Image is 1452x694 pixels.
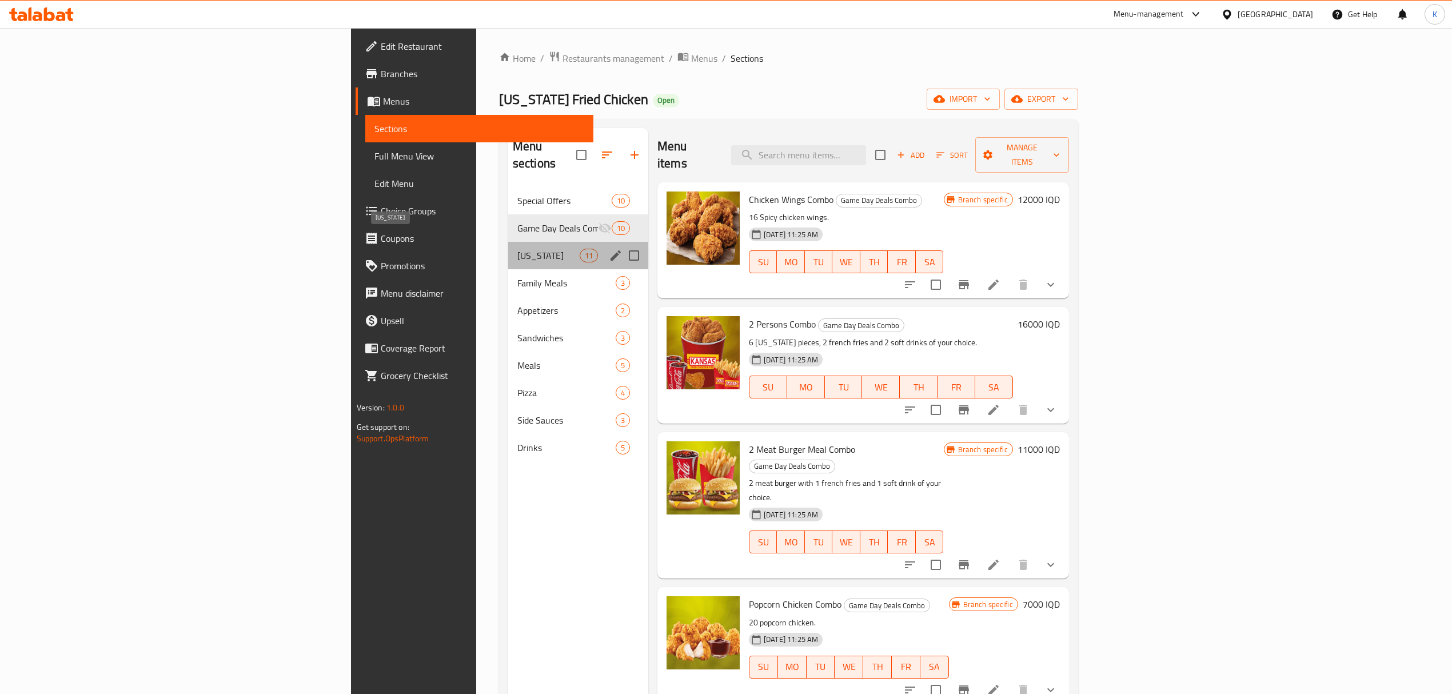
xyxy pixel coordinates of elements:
[867,379,895,396] span: WE
[508,297,648,324] div: Appetizers2
[517,386,616,400] span: Pizza
[356,197,593,225] a: Choice Groups
[517,276,616,290] div: Family Meals
[607,247,624,264] button: edit
[929,146,975,164] span: Sort items
[616,442,629,453] span: 5
[499,51,1078,66] nav: breadcrumb
[616,415,629,426] span: 3
[839,659,859,675] span: WE
[381,286,584,300] span: Menu disclaimer
[805,250,833,273] button: TU
[356,280,593,307] a: Menu disclaimer
[508,434,648,461] div: Drinks5
[836,194,922,207] span: Game Day Deals Combo
[924,398,948,422] span: Select to update
[749,250,777,273] button: SU
[517,413,616,427] span: Side Sauces
[612,194,630,208] div: items
[612,196,629,206] span: 10
[517,358,616,372] span: Meals
[667,192,740,265] img: Chicken Wings Combo
[374,177,584,190] span: Edit Menu
[900,376,938,398] button: TH
[832,531,860,553] button: WE
[1433,8,1437,21] span: K
[667,596,740,669] img: Popcorn Chicken Combo
[381,67,584,81] span: Branches
[356,252,593,280] a: Promotions
[749,376,787,398] button: SU
[749,441,855,458] span: 2 Meat Burger Meal Combo
[925,659,944,675] span: SA
[759,354,823,365] span: [DATE] 11:25 AM
[677,51,717,66] a: Menus
[892,146,929,164] span: Add item
[777,250,805,273] button: MO
[896,396,924,424] button: sort-choices
[616,278,629,289] span: 3
[844,599,930,612] div: Game Day Deals Combo
[722,51,726,65] li: /
[805,531,833,553] button: TU
[356,33,593,60] a: Edit Restaurant
[754,379,783,396] span: SU
[365,115,593,142] a: Sections
[616,441,630,454] div: items
[888,531,916,553] button: FR
[950,271,978,298] button: Branch-specific-item
[809,254,828,270] span: TU
[612,223,629,234] span: 10
[365,142,593,170] a: Full Menu View
[357,431,429,446] a: Support.OpsPlatform
[381,341,584,355] span: Coverage Report
[936,92,991,106] span: import
[759,509,823,520] span: [DATE] 11:25 AM
[892,656,920,679] button: FR
[936,149,968,162] span: Sort
[1018,192,1060,208] h6: 12000 IQD
[653,95,679,105] span: Open
[984,141,1060,169] span: Manage items
[778,656,807,679] button: MO
[975,376,1013,398] button: SA
[569,143,593,167] span: Select all sections
[837,254,856,270] span: WE
[895,149,926,162] span: Add
[749,656,778,679] button: SU
[950,551,978,579] button: Branch-specific-item
[892,534,911,551] span: FR
[862,376,900,398] button: WE
[356,362,593,389] a: Grocery Checklist
[787,376,825,398] button: MO
[508,324,648,352] div: Sandwiches3
[836,194,922,208] div: Game Day Deals Combo
[508,379,648,406] div: Pizza4
[920,254,939,270] span: SA
[954,444,1012,455] span: Branch specific
[1004,89,1078,110] button: export
[517,441,616,454] span: Drinks
[580,250,597,261] span: 11
[616,276,630,290] div: items
[508,352,648,379] div: Meals5
[844,599,930,612] span: Game Day Deals Combo
[924,553,948,577] span: Select to update
[837,534,856,551] span: WE
[517,304,616,317] div: Appetizers
[749,210,943,225] p: 16 Spicy chicken wings.
[916,531,944,553] button: SA
[954,194,1012,205] span: Branch specific
[860,250,888,273] button: TH
[616,331,630,345] div: items
[987,403,1000,417] a: Edit menu item
[868,143,892,167] span: Select section
[356,87,593,115] a: Menus
[381,314,584,328] span: Upsell
[356,225,593,252] a: Coupons
[621,141,648,169] button: Add section
[667,316,740,389] img: 2 Persons Combo
[1037,551,1064,579] button: show more
[381,204,584,218] span: Choice Groups
[825,376,863,398] button: TU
